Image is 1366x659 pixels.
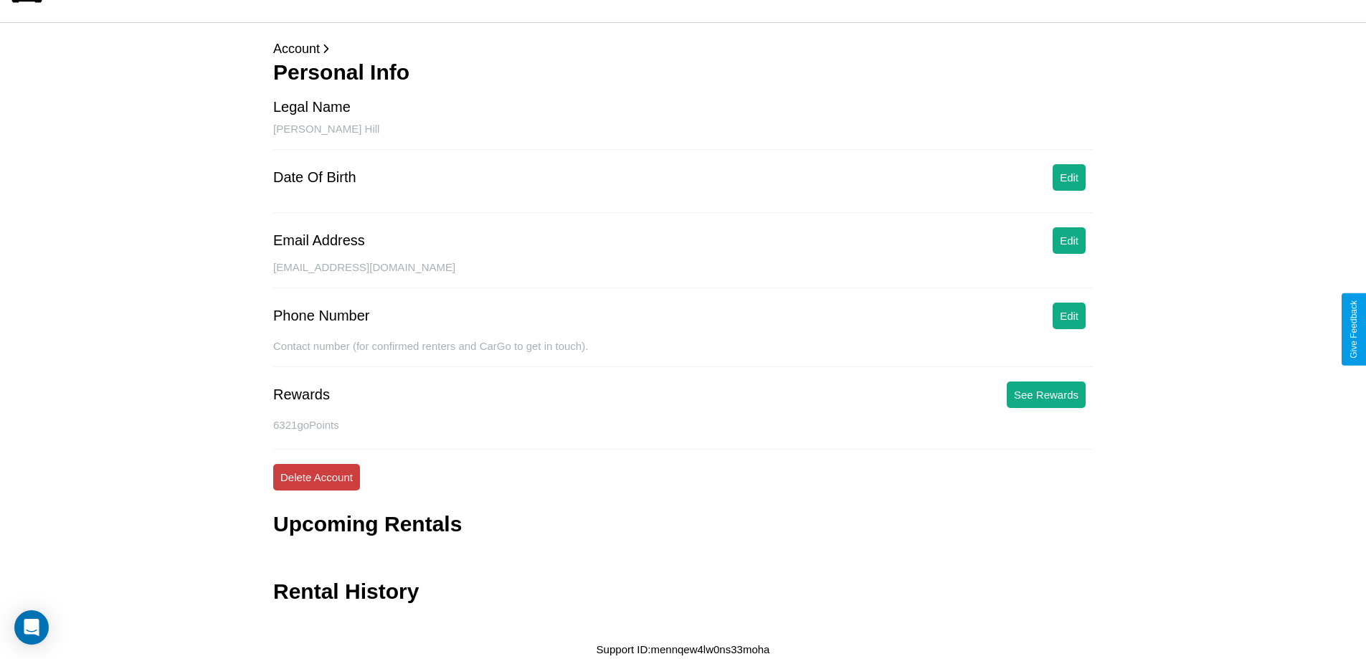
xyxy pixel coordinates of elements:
[1053,164,1086,191] button: Edit
[273,37,1093,60] p: Account
[273,261,1093,288] div: [EMAIL_ADDRESS][DOMAIN_NAME]
[273,308,370,324] div: Phone Number
[14,610,49,645] div: Open Intercom Messenger
[273,60,1093,85] h3: Personal Info
[1053,227,1086,254] button: Edit
[273,99,351,115] div: Legal Name
[273,169,356,186] div: Date Of Birth
[273,232,365,249] div: Email Address
[273,464,360,490] button: Delete Account
[1349,300,1359,359] div: Give Feedback
[273,579,419,604] h3: Rental History
[273,340,1093,367] div: Contact number (for confirmed renters and CarGo to get in touch).
[273,123,1093,150] div: [PERSON_NAME] Hill
[273,512,462,536] h3: Upcoming Rentals
[597,640,770,659] p: Support ID: mennqew4lw0ns33moha
[273,415,1093,435] p: 6321 goPoints
[1007,381,1086,408] button: See Rewards
[1053,303,1086,329] button: Edit
[273,387,330,403] div: Rewards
